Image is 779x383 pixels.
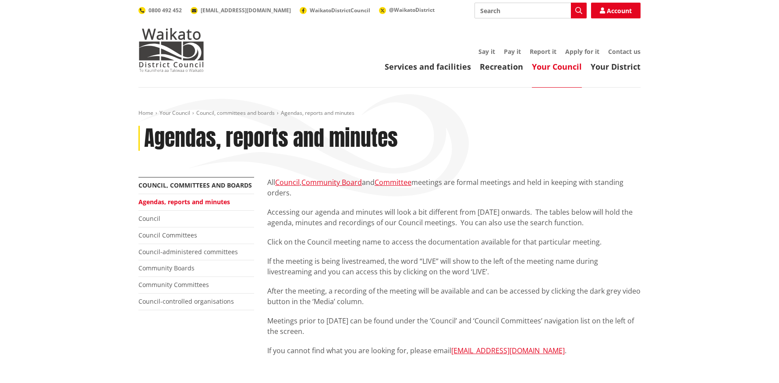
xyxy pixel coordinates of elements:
a: Home [138,109,153,117]
span: @WaikatoDistrict [389,6,435,14]
span: Accessing our agenda and minutes will look a bit different from [DATE] onwards. The tables below ... [267,207,633,227]
a: Agendas, reports and minutes [138,198,230,206]
a: [EMAIL_ADDRESS][DOMAIN_NAME] [451,346,565,355]
a: Report it [530,47,556,56]
p: If the meeting is being livestreamed, the word “LIVE” will show to the left of the meeting name d... [267,256,641,277]
a: Account [591,3,641,18]
a: Council-administered committees [138,248,238,256]
a: Council, committees and boards [196,109,275,117]
a: Your Council [159,109,190,117]
p: All , and meetings are formal meetings and held in keeping with standing orders. [267,177,641,198]
a: Council [138,214,160,223]
span: Agendas, reports and minutes [281,109,354,117]
img: Waikato District Council - Te Kaunihera aa Takiwaa o Waikato [138,28,204,72]
a: Services and facilities [385,61,471,72]
a: Your District [591,61,641,72]
a: Council [275,177,300,187]
a: Committee [375,177,411,187]
p: Meetings prior to [DATE] can be found under the ‘Council’ and ‘Council Committees’ navigation lis... [267,316,641,337]
p: Click on the Council meeting name to access the documentation available for that particular meeting. [267,237,641,247]
p: If you cannot find what you are looking for, please email . [267,345,641,356]
input: Search input [474,3,587,18]
span: WaikatoDistrictCouncil [310,7,370,14]
a: Council-controlled organisations [138,297,234,305]
nav: breadcrumb [138,110,641,117]
a: Community Boards [138,264,195,272]
span: 0800 492 452 [149,7,182,14]
a: Community Board [301,177,362,187]
a: WaikatoDistrictCouncil [300,7,370,14]
a: [EMAIL_ADDRESS][DOMAIN_NAME] [191,7,291,14]
a: 0800 492 452 [138,7,182,14]
a: Your Council [532,61,582,72]
a: Council Committees [138,231,197,239]
a: Council, committees and boards [138,181,252,189]
p: After the meeting, a recording of the meeting will be available and can be accessed by clicking t... [267,286,641,307]
a: Contact us [608,47,641,56]
a: Apply for it [565,47,599,56]
a: Say it [478,47,495,56]
h1: Agendas, reports and minutes [144,126,398,151]
a: Recreation [480,61,523,72]
a: @WaikatoDistrict [379,6,435,14]
span: [EMAIL_ADDRESS][DOMAIN_NAME] [201,7,291,14]
a: Community Committees [138,280,209,289]
a: Pay it [504,47,521,56]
